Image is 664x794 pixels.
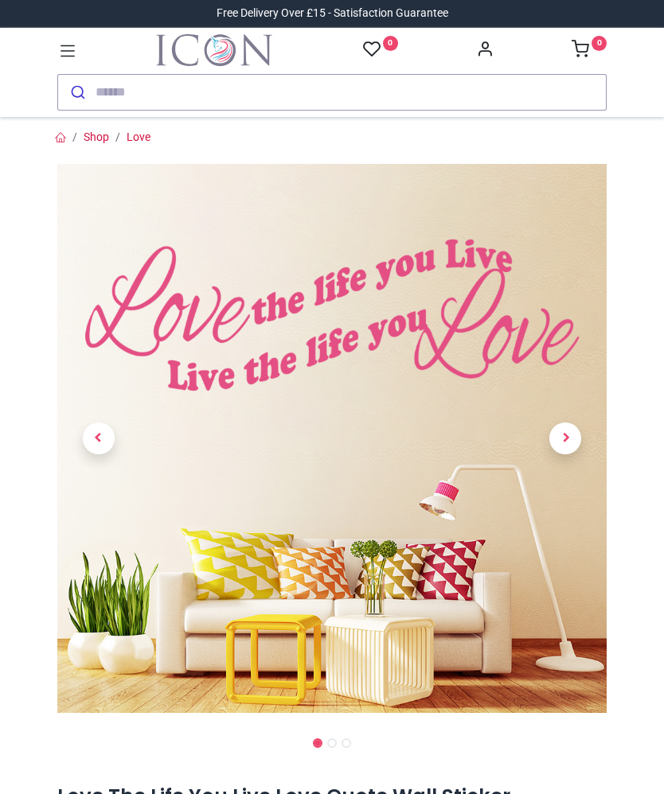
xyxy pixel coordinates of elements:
img: Love The Life You Live Love Quote Wall Sticker [57,164,607,713]
button: Submit [58,75,96,110]
a: Love [127,130,150,143]
div: Free Delivery Over £15 - Satisfaction Guarantee [217,6,448,21]
a: 0 [572,45,607,57]
a: Shop [84,130,109,143]
a: Logo of Icon Wall Stickers [156,34,272,66]
a: 0 [363,40,398,60]
a: Previous [57,247,140,631]
a: Next [525,247,607,631]
sup: 0 [592,36,607,51]
span: Previous [83,422,115,454]
span: Next [549,422,581,454]
a: Account Info [476,45,494,57]
sup: 0 [383,36,398,51]
img: Icon Wall Stickers [156,34,272,66]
